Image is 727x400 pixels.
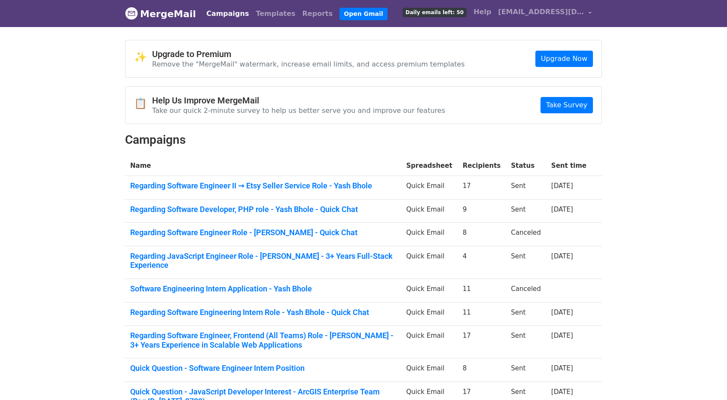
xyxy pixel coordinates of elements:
[134,97,152,110] span: 📋
[134,51,152,64] span: ✨
[125,156,401,176] th: Name
[506,326,546,358] td: Sent
[506,199,546,223] td: Sent
[458,156,506,176] th: Recipients
[401,358,458,382] td: Quick Email
[125,7,138,20] img: MergeMail logo
[152,49,465,59] h4: Upgrade to Premium
[506,156,546,176] th: Status
[252,5,299,22] a: Templates
[130,284,396,294] a: Software Engineering Intern Application - Yash Bhole
[551,182,573,190] a: [DATE]
[551,364,573,372] a: [DATE]
[299,5,336,22] a: Reports
[551,309,573,316] a: [DATE]
[506,302,546,326] td: Sent
[130,228,396,237] a: Regarding Software Engineer Role - [PERSON_NAME] - Quick Chat
[130,181,396,191] a: Regarding Software Engineer II → Etsy Seller Service Role - Yash Bhole
[546,156,592,176] th: Sent time
[403,8,467,17] span: Daily emails left: 50
[458,279,506,303] td: 11
[401,156,458,176] th: Spreadsheet
[551,388,573,396] a: [DATE]
[339,8,387,20] a: Open Gmail
[535,51,593,67] a: Upgrade Now
[152,106,445,115] p: Take our quick 2-minute survey to help us better serve you and improve our features
[458,326,506,358] td: 17
[458,358,506,382] td: 8
[506,279,546,303] td: Canceled
[130,308,396,317] a: Regarding Software Engineering Intern Role - Yash Bhole - Quick Chat
[399,3,470,21] a: Daily emails left: 50
[125,133,602,147] h2: Campaigns
[506,223,546,246] td: Canceled
[506,246,546,279] td: Sent
[152,95,445,106] h4: Help Us Improve MergeMail
[458,176,506,200] td: 17
[130,205,396,214] a: Regarding Software Developer, PHP role - Yash Bhole - Quick Chat
[470,3,495,21] a: Help
[458,302,506,326] td: 11
[495,3,595,24] a: [EMAIL_ADDRESS][DOMAIN_NAME]
[498,7,584,17] span: [EMAIL_ADDRESS][DOMAIN_NAME]
[551,252,573,260] a: [DATE]
[551,332,573,339] a: [DATE]
[130,331,396,349] a: Regarding Software Engineer, Frontend (All Teams) Role - [PERSON_NAME] - 3+ Years Experience in S...
[401,199,458,223] td: Quick Email
[506,358,546,382] td: Sent
[401,223,458,246] td: Quick Email
[506,176,546,200] td: Sent
[458,223,506,246] td: 8
[130,364,396,373] a: Quick Question - Software Engineer Intern Position
[541,97,593,113] a: Take Survey
[401,279,458,303] td: Quick Email
[203,5,252,22] a: Campaigns
[401,246,458,279] td: Quick Email
[551,206,573,213] a: [DATE]
[152,60,465,69] p: Remove the "MergeMail" watermark, increase email limits, and access premium templates
[130,252,396,270] a: Regarding JavaScript Engineer Role - [PERSON_NAME] - 3+ Years Full-Stack Experience
[401,326,458,358] td: Quick Email
[458,246,506,279] td: 4
[125,5,196,23] a: MergeMail
[458,199,506,223] td: 9
[401,302,458,326] td: Quick Email
[401,176,458,200] td: Quick Email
